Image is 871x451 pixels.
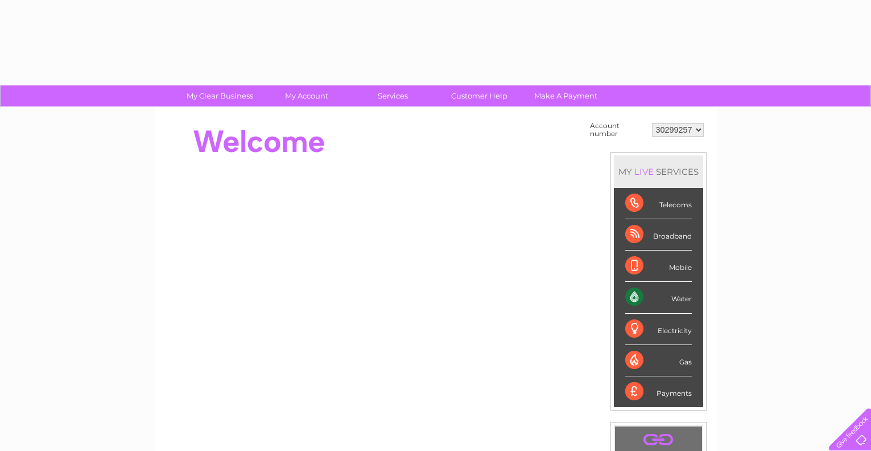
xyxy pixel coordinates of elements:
[519,85,613,106] a: Make A Payment
[625,376,692,407] div: Payments
[587,119,649,141] td: Account number
[346,85,440,106] a: Services
[625,282,692,313] div: Water
[173,85,267,106] a: My Clear Business
[625,219,692,251] div: Broadband
[632,166,656,177] div: LIVE
[625,345,692,376] div: Gas
[625,188,692,219] div: Telecoms
[625,314,692,345] div: Electricity
[618,429,699,449] a: .
[614,155,703,188] div: MY SERVICES
[259,85,353,106] a: My Account
[432,85,526,106] a: Customer Help
[625,251,692,282] div: Mobile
